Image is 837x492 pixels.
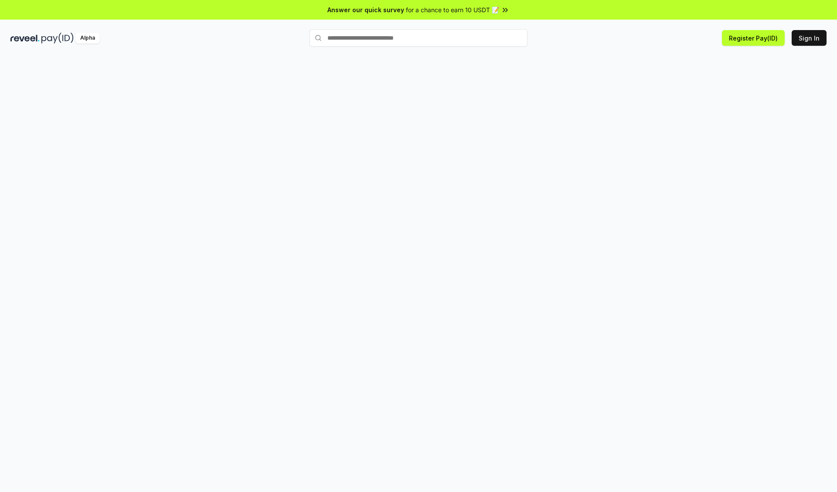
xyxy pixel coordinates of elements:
button: Register Pay(ID) [722,30,785,46]
span: for a chance to earn 10 USDT 📝 [406,5,499,14]
img: reveel_dark [10,33,40,44]
div: Alpha [75,33,100,44]
button: Sign In [792,30,827,46]
span: Answer our quick survey [327,5,404,14]
img: pay_id [41,33,74,44]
